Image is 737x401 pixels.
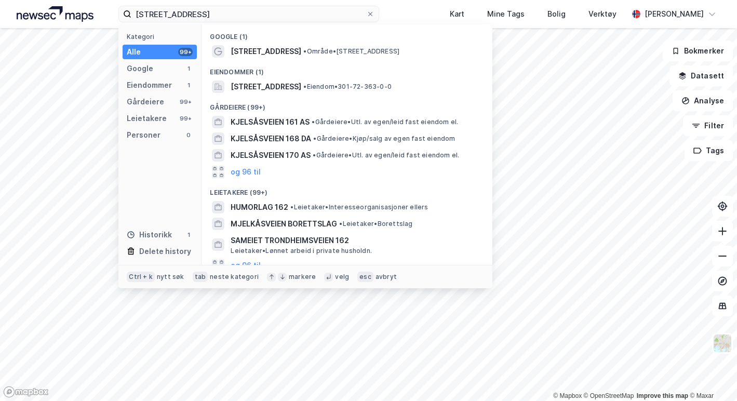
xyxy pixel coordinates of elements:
[313,135,316,142] span: •
[303,47,306,55] span: •
[202,95,492,114] div: Gårdeiere (99+)
[584,392,634,399] a: OpenStreetMap
[127,79,172,91] div: Eiendommer
[547,8,566,20] div: Bolig
[231,45,301,58] span: [STREET_ADDRESS]
[339,220,342,228] span: •
[157,273,184,281] div: nytt søk
[231,149,311,162] span: KJELSÅSVEIEN 170 AS
[335,273,349,281] div: velg
[713,333,732,353] img: Z
[290,203,293,211] span: •
[303,83,392,91] span: Eiendom • 301-72-363-0-0
[313,151,316,159] span: •
[376,273,397,281] div: avbryt
[339,220,412,228] span: Leietaker • Borettslag
[663,41,733,61] button: Bokmerker
[131,6,366,22] input: Søk på adresse, matrikkel, gårdeiere, leietakere eller personer
[193,272,208,282] div: tab
[3,386,49,398] a: Mapbox homepage
[178,114,193,123] div: 99+
[313,151,459,159] span: Gårdeiere • Utl. av egen/leid fast eiendom el.
[178,48,193,56] div: 99+
[303,47,399,56] span: Område • [STREET_ADDRESS]
[231,132,311,145] span: KJELSÅSVEIEN 168 DA
[637,392,688,399] a: Improve this map
[17,6,93,22] img: logo.a4113a55bc3d86da70a041830d287a7e.svg
[184,81,193,89] div: 1
[127,62,153,75] div: Google
[231,259,261,272] button: og 96 til
[127,46,141,58] div: Alle
[231,81,301,93] span: [STREET_ADDRESS]
[303,83,306,90] span: •
[127,112,167,125] div: Leietakere
[487,8,525,20] div: Mine Tags
[231,247,372,255] span: Leietaker • Lønnet arbeid i private husholdn.
[588,8,617,20] div: Verktøy
[673,90,733,111] button: Analyse
[289,273,316,281] div: markere
[231,116,310,128] span: KJELSÅSVEIEN 161 AS
[685,351,737,401] iframe: Chat Widget
[139,245,191,258] div: Delete history
[313,135,455,143] span: Gårdeiere • Kjøp/salg av egen fast eiendom
[231,201,288,213] span: HUMORLAG 162
[184,231,193,239] div: 1
[202,24,492,43] div: Google (1)
[202,60,492,78] div: Eiendommer (1)
[645,8,704,20] div: [PERSON_NAME]
[312,118,458,126] span: Gårdeiere • Utl. av egen/leid fast eiendom el.
[231,166,261,178] button: og 96 til
[202,180,492,199] div: Leietakere (99+)
[312,118,315,126] span: •
[127,96,164,108] div: Gårdeiere
[683,115,733,136] button: Filter
[231,218,337,230] span: MJELKÅSVEIEN BORETTSLAG
[178,98,193,106] div: 99+
[127,129,160,141] div: Personer
[210,273,259,281] div: neste kategori
[685,140,733,161] button: Tags
[290,203,428,211] span: Leietaker • Interesseorganisasjoner ellers
[127,272,155,282] div: Ctrl + k
[127,229,172,241] div: Historikk
[127,33,197,41] div: Kategori
[231,234,480,247] span: SAMEIET TRONDHEIMSVEIEN 162
[669,65,733,86] button: Datasett
[450,8,464,20] div: Kart
[357,272,373,282] div: esc
[553,392,582,399] a: Mapbox
[184,131,193,139] div: 0
[184,64,193,73] div: 1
